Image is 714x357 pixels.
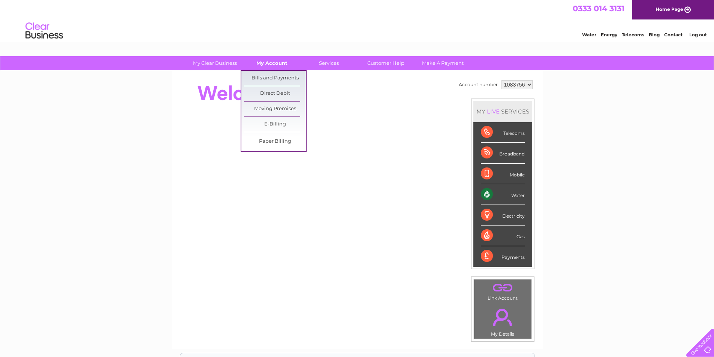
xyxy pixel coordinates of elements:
[184,56,246,70] a: My Clear Business
[244,71,306,86] a: Bills and Payments
[481,122,525,143] div: Telecoms
[601,32,617,37] a: Energy
[476,304,530,330] a: .
[244,86,306,101] a: Direct Debit
[481,164,525,184] div: Mobile
[481,184,525,205] div: Water
[180,4,534,36] div: Clear Business is a trading name of Verastar Limited (registered in [GEOGRAPHIC_DATA] No. 3667643...
[481,143,525,163] div: Broadband
[481,226,525,246] div: Gas
[241,56,303,70] a: My Account
[244,134,306,149] a: Paper Billing
[244,117,306,132] a: E-Billing
[481,246,525,266] div: Payments
[476,281,530,294] a: .
[622,32,644,37] a: Telecoms
[244,102,306,117] a: Moving Premises
[485,108,501,115] div: LIVE
[457,78,500,91] td: Account number
[474,302,532,339] td: My Details
[473,101,532,122] div: MY SERVICES
[412,56,474,70] a: Make A Payment
[355,56,417,70] a: Customer Help
[649,32,660,37] a: Blog
[474,279,532,303] td: Link Account
[25,19,63,42] img: logo.png
[298,56,360,70] a: Services
[689,32,707,37] a: Log out
[582,32,596,37] a: Water
[481,205,525,226] div: Electricity
[573,4,624,13] a: 0333 014 3131
[664,32,683,37] a: Contact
